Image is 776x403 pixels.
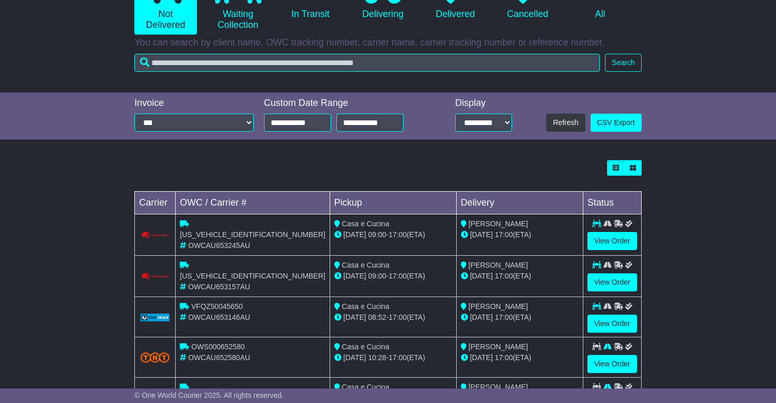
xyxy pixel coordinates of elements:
[456,192,583,214] td: Delivery
[334,352,452,363] div: - (ETA)
[587,355,637,373] a: View Order
[469,261,528,269] span: [PERSON_NAME]
[342,343,390,351] span: Casa e Cucina
[469,220,528,228] span: [PERSON_NAME]
[461,312,579,323] div: (ETA)
[605,54,641,72] button: Search
[470,313,493,321] span: [DATE]
[495,313,513,321] span: 17:00
[461,352,579,363] div: (ETA)
[180,230,325,239] span: [US_VEHICLE_IDENTIFICATION_NUMBER]
[461,271,579,282] div: (ETA)
[389,272,407,280] span: 17:00
[334,271,452,282] div: - (ETA)
[135,192,176,214] td: Carrier
[191,302,243,311] span: VFQZ50045650
[591,114,642,132] a: CSV Export
[334,312,452,323] div: - (ETA)
[470,272,493,280] span: [DATE]
[587,315,637,333] a: View Order
[495,230,513,239] span: 17:00
[134,391,284,399] span: © One World Courier 2025. All rights reserved.
[587,273,637,291] a: View Order
[495,272,513,280] span: 17:00
[188,353,250,362] span: OWCAU652580AU
[188,313,250,321] span: OWCAU653146AU
[455,98,512,109] div: Display
[188,283,250,291] span: OWCAU653157AU
[141,272,169,282] img: Couriers_Please.png
[583,192,641,214] td: Status
[342,261,390,269] span: Casa e Cucina
[368,272,386,280] span: 09:00
[330,192,456,214] td: Pickup
[461,229,579,240] div: (ETA)
[180,272,325,280] span: [US_VEHICLE_IDENTIFICATION_NUMBER]
[342,383,390,391] span: Casa e Cucina
[587,232,637,250] a: View Order
[334,229,452,240] div: - (ETA)
[389,353,407,362] span: 17:00
[469,343,528,351] span: [PERSON_NAME]
[344,313,366,321] span: [DATE]
[470,230,493,239] span: [DATE]
[470,353,493,362] span: [DATE]
[264,98,426,109] div: Custom Date Range
[389,230,407,239] span: 17:00
[134,98,253,109] div: Invoice
[342,302,390,311] span: Casa e Cucina
[344,272,366,280] span: [DATE]
[342,220,390,228] span: Casa e Cucina
[141,352,169,363] img: TNT_Domestic.png
[368,230,386,239] span: 09:00
[191,343,245,351] span: OWS000652580
[141,231,169,240] img: Couriers_Please.png
[141,314,169,321] img: GetCarrierServiceLogo
[368,313,386,321] span: 08:52
[344,230,366,239] span: [DATE]
[469,302,528,311] span: [PERSON_NAME]
[368,353,386,362] span: 10:28
[176,192,330,214] td: OWC / Carrier #
[495,353,513,362] span: 17:00
[344,353,366,362] span: [DATE]
[188,241,250,250] span: OWCAU653245AU
[546,114,585,132] button: Refresh
[134,37,641,49] p: You can search by client name, OWC tracking number, carrier name, carrier tracking number or refe...
[389,313,407,321] span: 17:00
[469,383,528,391] span: [PERSON_NAME]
